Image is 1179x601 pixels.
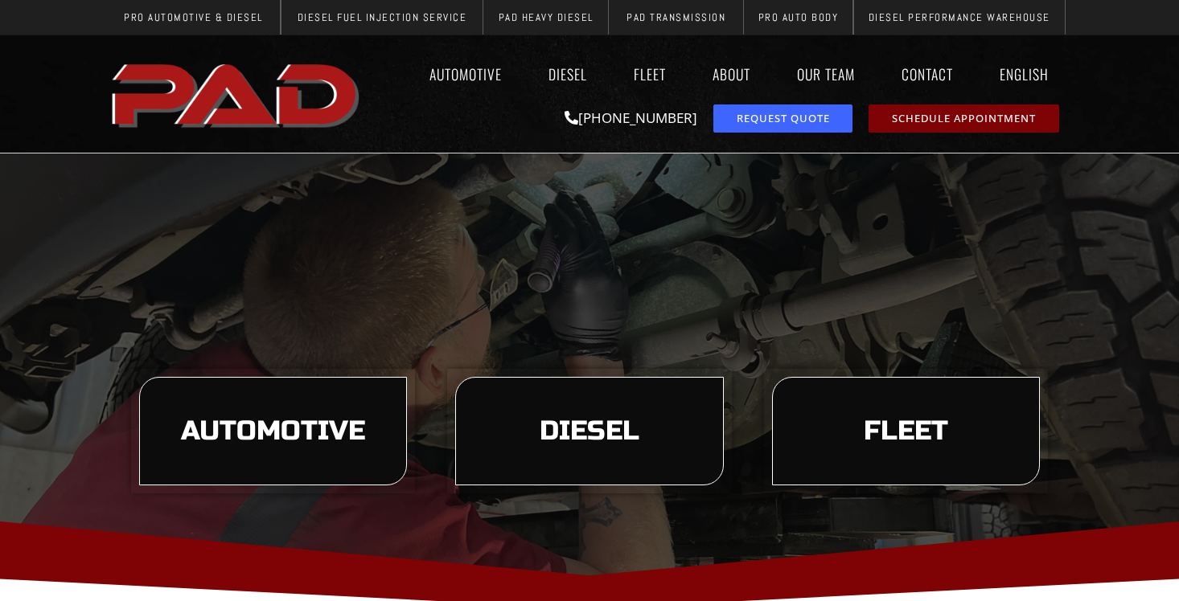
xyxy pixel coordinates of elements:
a: [PHONE_NUMBER] [565,108,697,127]
span: Pro Auto Body [758,12,839,22]
a: English [984,55,1072,92]
a: Our Team [782,55,870,92]
a: learn more about our automotive services [139,377,407,486]
img: The image shows the word "PAD" in bold, red, uppercase letters with a slight shadow effect. [107,51,368,137]
span: Automotive [181,418,365,445]
span: Fleet [864,418,948,445]
span: Diesel [540,418,639,445]
a: schedule repair or service appointment [869,104,1059,133]
a: Contact [886,55,968,92]
a: learn more about our diesel services [455,377,723,486]
a: request a service or repair quote [713,104,852,133]
span: Request Quote [737,113,830,124]
a: Automotive [414,55,517,92]
span: Diesel Fuel Injection Service [298,12,467,22]
a: Fleet [618,55,681,92]
nav: Menu [368,55,1072,92]
a: Diesel [533,55,602,92]
a: learn more about our fleet services [772,377,1040,486]
span: Schedule Appointment [892,113,1036,124]
span: PAD Heavy Diesel [499,12,594,22]
span: Pro Automotive & Diesel [124,12,263,22]
a: About [697,55,766,92]
span: PAD Transmission [626,12,725,22]
span: Diesel Performance Warehouse [869,12,1050,22]
a: pro automotive and diesel home page [107,51,368,137]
